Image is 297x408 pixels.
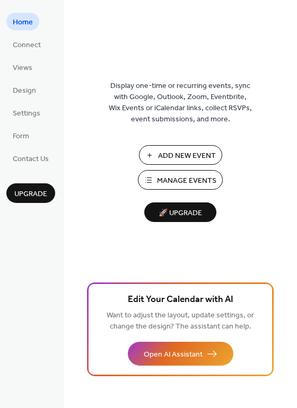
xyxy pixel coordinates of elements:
[14,189,47,200] span: Upgrade
[107,308,254,334] span: Want to adjust the layout, update settings, or change the design? The assistant can help.
[128,342,233,366] button: Open AI Assistant
[109,81,252,125] span: Display one-time or recurring events, sync with Google, Outlook, Zoom, Eventbrite, Wix Events or ...
[139,145,222,165] button: Add New Event
[158,150,216,162] span: Add New Event
[6,183,55,203] button: Upgrade
[157,175,216,187] span: Manage Events
[6,104,47,121] a: Settings
[13,131,29,142] span: Form
[138,170,223,190] button: Manage Events
[13,108,40,119] span: Settings
[151,206,210,220] span: 🚀 Upgrade
[6,13,39,30] a: Home
[13,40,41,51] span: Connect
[13,154,49,165] span: Contact Us
[6,149,55,167] a: Contact Us
[6,36,47,53] a: Connect
[144,349,203,360] span: Open AI Assistant
[144,202,216,222] button: 🚀 Upgrade
[6,81,42,99] a: Design
[128,292,233,307] span: Edit Your Calendar with AI
[6,127,36,144] a: Form
[13,17,33,28] span: Home
[13,85,36,96] span: Design
[13,63,32,74] span: Views
[6,58,39,76] a: Views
